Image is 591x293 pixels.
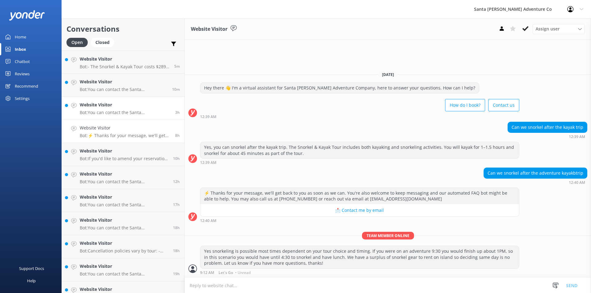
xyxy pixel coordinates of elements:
[484,180,587,184] div: 12:40am 17-Aug-2025 (UTC -07:00) America/Tijuana
[15,80,38,92] div: Recommend
[80,64,170,69] p: Bot: - The Snorkel & Kayak Tour costs $289 per person plus ferry transportation ($70 for adults, ...
[15,92,30,105] div: Settings
[200,246,519,268] div: Yes snorkeling is possible most times dependent on your tour choice and timing. If you were on an...
[173,271,180,276] span: 01:40pm 16-Aug-2025 (UTC -07:00) America/Tijuana
[80,156,168,161] p: Bot: If you'd like to amend your reservation, please contact the Santa [PERSON_NAME] Adventure Co...
[174,64,180,69] span: 09:07am 17-Aug-2025 (UTC -07:00) America/Tijuana
[536,26,560,32] span: Assign user
[200,271,214,275] strong: 9:12 AM
[200,115,216,119] strong: 12:39 AM
[91,38,114,47] div: Closed
[80,56,170,62] h4: Website Visitor
[80,171,168,177] h4: Website Visitor
[80,248,168,254] p: Bot: Cancellation policies vary by tour: - Channel Islands tours: Full refunds if canceled at lea...
[200,114,519,119] div: 12:39am 17-Aug-2025 (UTC -07:00) America/Tijuana
[80,101,171,108] h4: Website Visitor
[191,25,227,33] h3: Website Visitor
[175,133,180,138] span: 12:40am 17-Aug-2025 (UTC -07:00) America/Tijuana
[66,39,91,46] a: Open
[200,204,519,216] button: 📩 Contact me by email
[445,99,485,111] button: How do I book?
[484,168,587,178] div: Can we snorkel after the adventure kayakbtrip
[200,270,519,275] div: 09:12am 17-Aug-2025 (UTC -07:00) America/Tijuana
[80,217,168,224] h4: Website Visitor
[19,262,44,275] div: Support Docs
[569,181,585,184] strong: 12:40 AM
[488,99,519,111] button: Contact us
[62,189,184,212] a: Website VisitorBot:You can contact the Santa [PERSON_NAME] Adventure Co. team at [PHONE_NUMBER], ...
[219,271,233,275] span: Let's Go
[173,179,180,184] span: 09:06pm 16-Aug-2025 (UTC -07:00) America/Tijuana
[62,97,184,120] a: Website VisitorBot:You can contact the Santa [PERSON_NAME] Adventure Co. team at [PHONE_NUMBER], ...
[80,263,168,270] h4: Website Visitor
[91,39,117,46] a: Closed
[508,134,587,139] div: 12:39am 17-Aug-2025 (UTC -07:00) America/Tijuana
[62,51,184,74] a: Website VisitorBot:- The Snorkel & Kayak Tour costs $289 per person plus ferry transportation ($7...
[15,68,30,80] div: Reviews
[569,135,585,139] strong: 12:39 AM
[80,240,168,247] h4: Website Visitor
[533,24,585,34] div: Assign User
[200,160,519,164] div: 12:39am 17-Aug-2025 (UTC -07:00) America/Tijuana
[80,225,168,231] p: Bot: You can contact the Santa [PERSON_NAME] Adventure Co. team at [PHONE_NUMBER], or by emailing...
[80,110,171,115] p: Bot: You can contact the Santa [PERSON_NAME] Adventure Co. team at [PHONE_NUMBER], or by emailing...
[200,218,519,223] div: 12:40am 17-Aug-2025 (UTC -07:00) America/Tijuana
[80,202,168,208] p: Bot: You can contact the Santa [PERSON_NAME] Adventure Co. team at [PHONE_NUMBER], or by emailing...
[173,202,180,207] span: 04:03pm 16-Aug-2025 (UTC -07:00) America/Tijuana
[80,125,171,131] h4: Website Visitor
[62,143,184,166] a: Website VisitorBot:If you'd like to amend your reservation, please contact the Santa [PERSON_NAME...
[62,166,184,189] a: Website VisitorBot:You can contact the Santa [PERSON_NAME] Adventure Co. team at [PHONE_NUMBER], ...
[62,235,184,258] a: Website VisitorBot:Cancellation policies vary by tour: - Channel Islands tours: Full refunds if c...
[362,232,414,240] span: Team member online
[235,271,251,275] span: • Unread
[62,258,184,281] a: Website VisitorBot:You can contact the Santa [PERSON_NAME] Adventure Co. team at [PHONE_NUMBER], ...
[200,219,216,223] strong: 12:40 AM
[80,271,168,277] p: Bot: You can contact the Santa [PERSON_NAME] Adventure Co. team at [PHONE_NUMBER], or by emailing...
[15,31,26,43] div: Home
[508,122,587,133] div: Can we snorkel after the kayak trip
[66,38,88,47] div: Open
[80,194,168,200] h4: Website Visitor
[9,10,45,20] img: yonder-white-logo.png
[80,148,168,154] h4: Website Visitor
[80,78,167,85] h4: Website Visitor
[200,142,519,158] div: Yes, you can snorkel after the kayak trip. The Snorkel & Kayak Tour includes both kayaking and sn...
[80,133,171,138] p: Bot: ⚡ Thanks for your message, we'll get back to you as soon as we can. You're also welcome to k...
[173,225,180,230] span: 03:11pm 16-Aug-2025 (UTC -07:00) America/Tijuana
[200,83,479,93] div: Hey there 👋 I'm a virtual assistant for Santa [PERSON_NAME] Adventure Company, here to answer you...
[62,212,184,235] a: Website VisitorBot:You can contact the Santa [PERSON_NAME] Adventure Co. team at [PHONE_NUMBER], ...
[173,156,180,161] span: 10:44pm 16-Aug-2025 (UTC -07:00) America/Tijuana
[62,120,184,143] a: Website VisitorBot:⚡ Thanks for your message, we'll get back to you as soon as we can. You're als...
[66,23,180,35] h2: Conversations
[15,55,30,68] div: Chatbot
[173,248,180,253] span: 02:14pm 16-Aug-2025 (UTC -07:00) America/Tijuana
[80,286,168,293] h4: Website Visitor
[15,43,26,55] div: Inbox
[200,188,519,204] div: ⚡ Thanks for your message, we'll get back to you as soon as we can. You're also welcome to keep m...
[200,161,216,164] strong: 12:39 AM
[80,179,168,184] p: Bot: You can contact the Santa [PERSON_NAME] Adventure Co. team at [PHONE_NUMBER], or by emailing...
[27,275,36,287] div: Help
[175,110,180,115] span: 05:50am 17-Aug-2025 (UTC -07:00) America/Tijuana
[172,87,180,92] span: 09:02am 17-Aug-2025 (UTC -07:00) America/Tijuana
[62,74,184,97] a: Website VisitorBot:You can contact the Santa [PERSON_NAME] Adventure Co. team at [PHONE_NUMBER], ...
[378,72,398,77] span: [DATE]
[80,87,167,92] p: Bot: You can contact the Santa [PERSON_NAME] Adventure Co. team at [PHONE_NUMBER], or by emailing...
